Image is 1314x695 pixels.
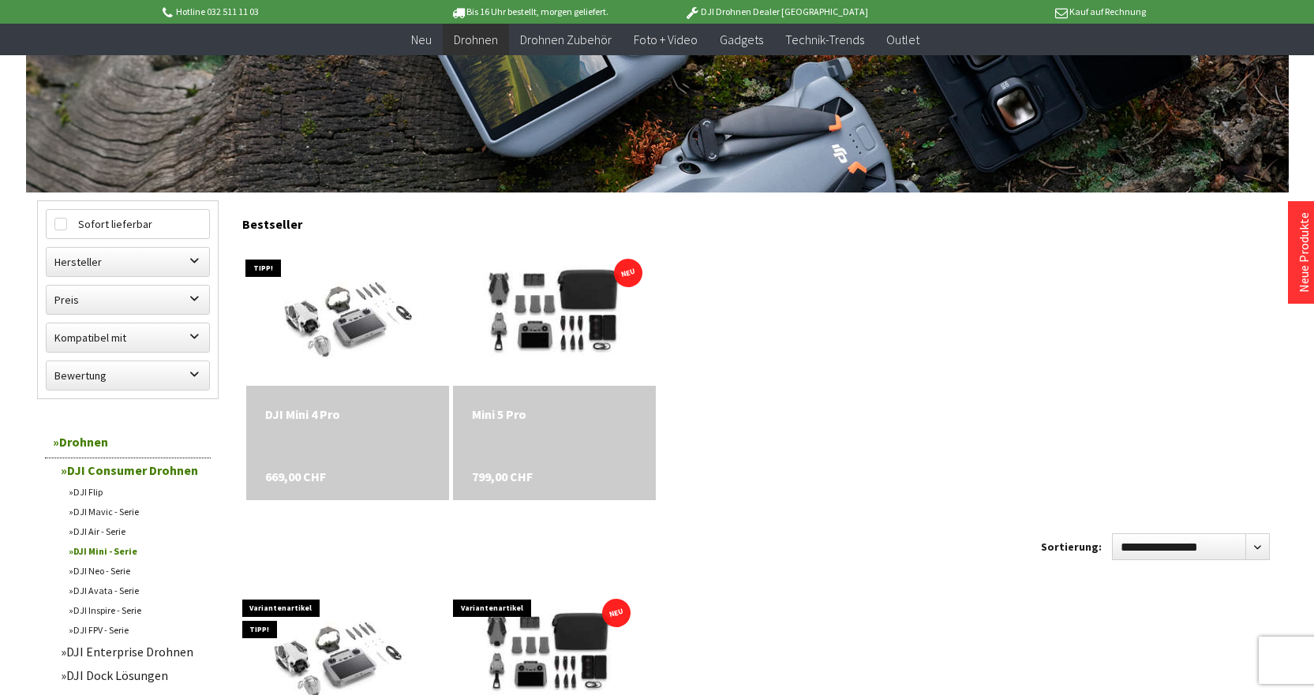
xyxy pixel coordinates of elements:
[1041,534,1102,559] label: Sortierung:
[160,2,406,21] p: Hotline 032 511 11 03
[406,2,653,21] p: Bis 16 Uhr bestellt, morgen geliefert.
[900,2,1146,21] p: Kauf auf Rechnung
[61,502,211,521] a: DJI Mavic - Serie
[623,24,709,56] a: Foto + Video
[509,24,623,56] a: Drohnen Zubehör
[53,663,211,687] a: DJI Dock Lösungen
[47,210,209,238] label: Sofort lieferbar
[400,24,443,56] a: Neu
[45,426,211,458] a: Drohnen
[411,32,432,47] span: Neu
[443,24,509,56] a: Drohnen
[472,405,637,424] a: Mini 5 Pro 799,00 CHF
[47,286,209,314] label: Preis
[47,248,209,276] label: Hersteller
[47,323,209,352] label: Kompatibel mit
[520,32,612,47] span: Drohnen Zubehör
[453,247,656,382] img: Mini 5 Pro
[53,458,211,482] a: DJI Consumer Drohnen
[259,244,436,386] img: DJI Mini 4 Pro
[61,561,211,581] a: DJI Neo - Serie
[265,467,326,486] span: 669,00 CHF
[709,24,774,56] a: Gadgets
[47,361,209,390] label: Bewertung
[61,600,211,620] a: DJI Inspire - Serie
[53,640,211,663] a: DJI Enterprise Drohnen
[61,521,211,541] a: DJI Air - Serie
[1296,212,1312,293] a: Neue Produkte
[454,32,498,47] span: Drohnen
[774,24,875,56] a: Technik-Trends
[886,32,919,47] span: Outlet
[61,541,211,561] a: DJI Mini - Serie
[61,581,211,600] a: DJI Avata - Serie
[61,482,211,502] a: DJI Flip
[785,32,864,47] span: Technik-Trends
[472,405,637,424] div: Mini 5 Pro
[61,620,211,640] a: DJI FPV - Serie
[265,405,430,424] div: DJI Mini 4 Pro
[634,32,698,47] span: Foto + Video
[265,405,430,424] a: DJI Mini 4 Pro 669,00 CHF
[875,24,930,56] a: Outlet
[472,467,533,486] span: 799,00 CHF
[653,2,899,21] p: DJI Drohnen Dealer [GEOGRAPHIC_DATA]
[242,200,1278,240] div: Bestseller
[720,32,763,47] span: Gadgets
